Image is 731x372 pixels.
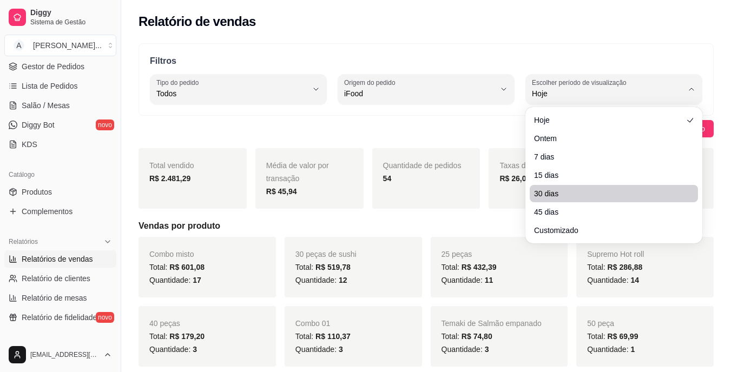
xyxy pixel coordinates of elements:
div: Catálogo [4,166,116,183]
span: Total: [295,332,351,341]
strong: R$ 26,00 [499,174,530,183]
span: Quantidade: [442,276,493,284]
span: Supremo Hot roll [587,250,644,258]
span: Quantidade: [295,345,343,354]
span: Diggy Bot [22,119,55,130]
span: 12 [339,276,347,284]
h2: Relatório de vendas [139,13,256,30]
span: Relatório de mesas [22,293,87,303]
span: Customizado [534,225,683,236]
span: Quantidade: [587,276,639,284]
span: Hoje [532,88,683,99]
span: Total: [149,263,205,271]
span: R$ 110,37 [315,332,351,341]
span: 15 dias [534,170,683,181]
span: Sistema de Gestão [30,18,112,26]
span: Média de valor por transação [266,161,329,183]
label: Origem do pedido [344,78,399,87]
span: Total: [442,332,492,341]
span: [EMAIL_ADDRESS][DOMAIN_NAME] [30,350,99,359]
span: R$ 74,80 [462,332,492,341]
button: Select a team [4,35,116,56]
span: Temaki de Salmão empanado [442,319,542,328]
span: 25 peças [442,250,472,258]
span: Produtos [22,187,52,197]
span: Gestor de Pedidos [22,61,84,72]
span: Diggy [30,8,112,18]
span: Todos [156,88,307,99]
span: Total: [149,332,205,341]
span: Combo misto [149,250,194,258]
span: 3 [339,345,343,354]
p: Filtros [150,55,702,68]
span: Total: [442,263,497,271]
label: Escolher período de visualização [532,78,630,87]
span: Quantidade de pedidos [383,161,462,170]
span: Salão / Mesas [22,100,70,111]
span: 17 [193,276,201,284]
span: R$ 519,78 [315,263,351,271]
h5: Vendas por produto [139,220,714,232]
span: Relatórios de vendas [22,254,93,264]
span: R$ 179,20 [169,332,205,341]
strong: R$ 2.481,29 [149,174,190,183]
span: 7 dias [534,151,683,162]
span: 45 dias [534,207,683,217]
span: Hoje [534,115,683,125]
div: [PERSON_NAME] ... [33,40,102,51]
span: 30 peças de sushi [295,250,357,258]
span: Taxas de entrega [499,161,557,170]
span: 40 peças [149,319,180,328]
strong: 54 [383,174,392,183]
span: Lista de Pedidos [22,81,78,91]
span: Total: [295,263,351,271]
span: Relatório de clientes [22,273,90,284]
span: R$ 286,88 [608,263,643,271]
span: Total: [587,332,638,341]
span: 3 [485,345,489,354]
span: 30 dias [534,188,683,199]
span: R$ 432,39 [462,263,497,271]
span: 3 [193,345,197,354]
span: Quantidade: [295,276,347,284]
span: Total: [587,263,642,271]
span: 1 [630,345,635,354]
span: Ontem [534,133,683,144]
span: 11 [485,276,493,284]
span: A [14,40,24,51]
span: 14 [630,276,639,284]
span: Quantidade: [442,345,489,354]
span: Relatório de fidelidade [22,312,97,323]
span: Combo 01 [295,319,331,328]
span: Quantidade: [587,345,635,354]
strong: R$ 45,94 [266,187,297,196]
span: Total vendido [149,161,194,170]
span: Relatórios [9,237,38,246]
label: Tipo do pedido [156,78,202,87]
span: R$ 69,99 [608,332,638,341]
span: R$ 601,08 [169,263,205,271]
span: KDS [22,139,37,150]
span: 50 peça [587,319,614,328]
span: Quantidade: [149,345,197,354]
span: Complementos [22,206,73,217]
span: iFood [344,88,495,99]
span: Quantidade: [149,276,201,284]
